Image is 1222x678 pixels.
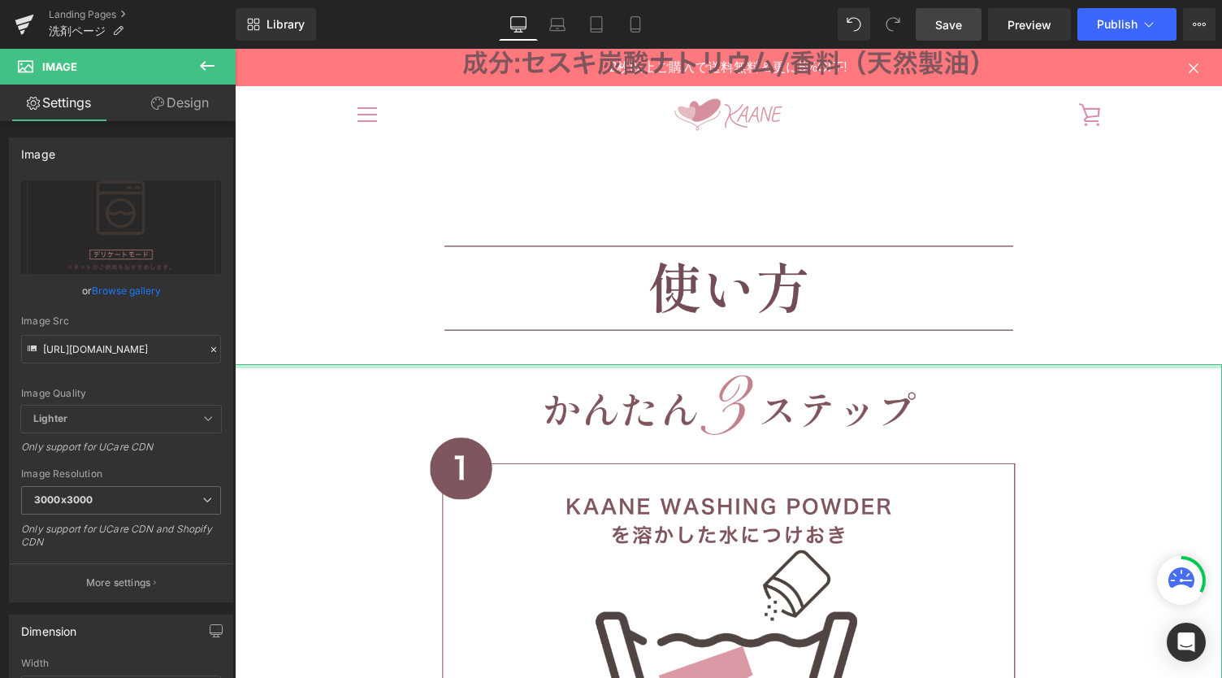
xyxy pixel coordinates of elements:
a: Design [121,85,239,121]
span: Preview [1007,16,1051,33]
b: 3000x3000 [34,493,93,506]
span: Library [266,17,305,32]
a: New Library [236,8,316,41]
div: Only support for UCare CDN and Shopify CDN [21,523,221,559]
a: Preview [988,8,1071,41]
span: Image [42,60,77,73]
div: Image Quality [21,388,221,399]
a: Laptop [538,8,577,41]
div: Image Src [21,315,221,327]
b: Lighter [33,412,67,424]
button: More [1183,8,1215,41]
div: Width [21,658,221,669]
a: Landing Pages [49,8,236,21]
span: 洗剤ページ [49,24,106,37]
div: Only support for UCare CDN [21,441,221,464]
a: Mobile [616,8,655,41]
span: Save [935,16,962,33]
input: Link [21,335,221,363]
a: Browse gallery [92,276,161,305]
button: Undo [838,8,870,41]
p: More settings [86,576,151,590]
span: Publish [1097,18,1137,31]
div: or [21,282,221,299]
div: Image [21,138,55,161]
button: Redo [877,8,909,41]
a: Desktop [499,8,538,41]
button: Publish [1077,8,1176,41]
a: Tablet [577,8,616,41]
div: Open Intercom Messenger [1167,623,1206,662]
div: Image Resolution [21,468,221,480]
div: Dimension [21,615,77,638]
button: More settings [10,563,232,602]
